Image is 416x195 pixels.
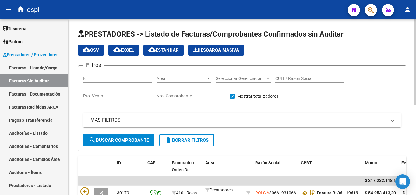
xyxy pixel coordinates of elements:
datatable-header-cell: Facturado x Orden De [169,156,203,183]
span: Seleccionar Gerenciador [216,76,265,81]
mat-icon: menu [5,6,12,13]
span: Descarga Masiva [193,47,239,53]
datatable-header-cell: Razón Social [253,156,298,183]
button: CSV [78,45,104,56]
span: Mostrar totalizadores [237,92,278,100]
span: CPBT [301,160,312,165]
span: PRESTADORES -> Listado de Facturas/Comprobantes Confirmados sin Auditar [78,30,344,38]
span: CAE [147,160,155,165]
mat-icon: delete [165,136,172,144]
span: Estandar [148,47,179,53]
span: ID [117,160,121,165]
button: Estandar [143,45,184,56]
datatable-header-cell: ID [115,156,145,183]
button: Borrar Filtros [159,134,214,146]
datatable-header-cell: CAE [145,156,169,183]
span: Tesorería [3,25,26,32]
span: Area [205,160,214,165]
mat-icon: person [404,6,411,13]
mat-icon: search [89,136,96,144]
mat-icon: cloud_download [113,46,121,54]
span: Borrar Filtros [165,138,209,143]
span: $ 217.232.118,17 [365,178,398,183]
span: Razón Social [255,160,280,165]
datatable-header-cell: CPBT [298,156,362,183]
datatable-header-cell: Area [203,156,244,183]
datatable-header-cell: Monto [362,156,399,183]
button: Descarga Masiva [188,45,244,56]
button: EXCEL [108,45,139,56]
mat-icon: cloud_download [148,46,156,54]
span: Facturado x Orden De [172,160,195,172]
mat-icon: cloud_download [83,46,90,54]
app-download-masive: Descarga masiva de comprobantes (adjuntos) [188,45,244,56]
span: Padrón [3,38,23,45]
mat-panel-title: MAS FILTROS [90,117,386,124]
button: Buscar Comprobante [83,134,154,146]
span: Buscar Comprobante [89,138,149,143]
span: Prestadores / Proveedores [3,51,58,58]
mat-expansion-panel-header: MAS FILTROS [83,113,401,127]
span: Monto [365,160,377,165]
h3: Filtros [83,61,104,69]
span: Area [157,76,206,81]
span: EXCEL [113,47,134,53]
span: ospl [27,3,39,16]
div: Open Intercom Messenger [395,174,410,189]
span: CSV [83,47,99,53]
